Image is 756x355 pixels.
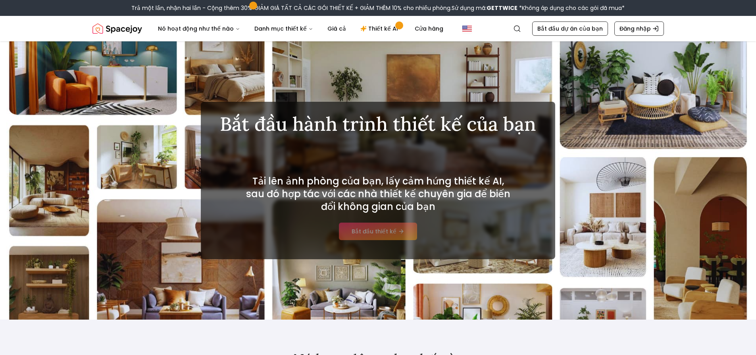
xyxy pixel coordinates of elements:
font: GIẢM GIÁ TẤT CẢ CÁC GÓI THIẾT KẾ + GIẢM THÊM 10% cho nhiều phòng. [254,4,452,12]
a: Thiết kế AI [354,21,407,37]
nav: Toàn cầu [92,16,664,41]
font: Trả một lần, nhận hai lần - Cộng thêm 30% [131,4,252,12]
font: Sử dụng mã: [452,4,487,12]
a: Cửa hàng [408,21,450,37]
font: Nó hoạt động như thế nào [158,25,234,33]
a: Bắt đầu dự án của bạn [532,21,608,36]
a: Spacejoy [92,21,142,37]
a: Giá cả [321,21,352,37]
font: GETTWICE [487,4,517,12]
nav: Chủ yếu [152,21,450,37]
img: Hoa Kỳ [462,24,472,33]
font: Thiết kế AI [368,25,398,33]
font: Bắt đầu dự án của bạn [537,25,603,33]
font: Đăng nhập [619,25,651,33]
button: Danh mục thiết kế [248,21,319,37]
font: Cửa hàng [415,25,443,33]
font: Giá cả [327,25,346,33]
font: Bắt đầu hành trình thiết kế của bạn [220,112,536,136]
img: Logo Spacejoy [92,21,142,37]
font: Danh mục thiết kế [254,25,307,33]
a: Đăng nhập [614,21,664,36]
font: Tải lên ảnh phòng của bạn, lấy cảm hứng thiết kế AI, sau đó hợp tác với các nhà thiết kế chuyên g... [246,175,510,213]
font: *Không áp dụng cho các gói đã mua* [519,4,625,12]
button: Nó hoạt động như thế nào [152,21,246,37]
